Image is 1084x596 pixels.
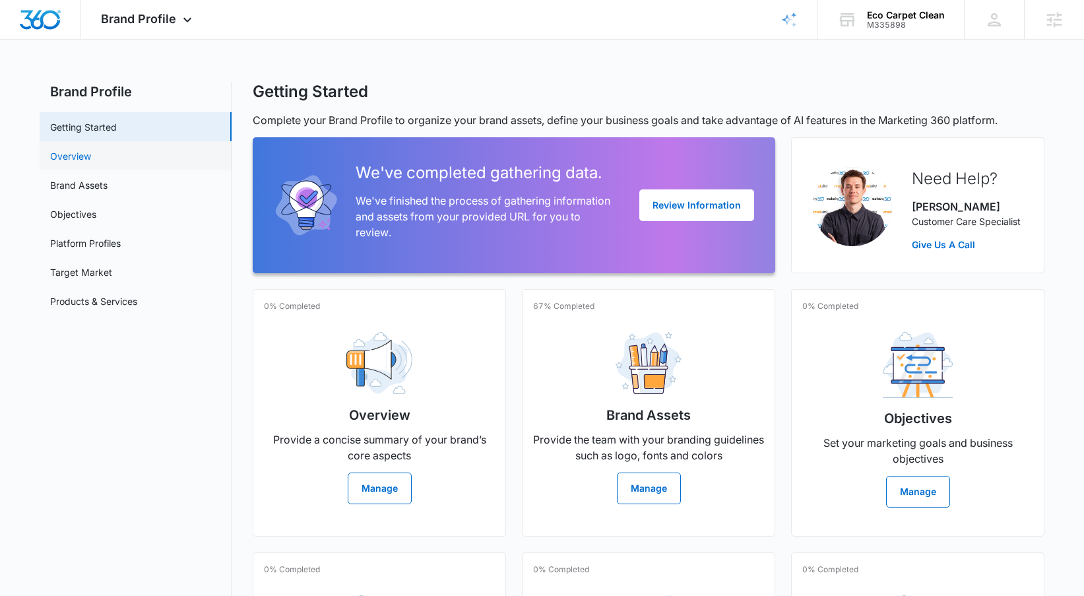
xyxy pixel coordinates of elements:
[50,120,117,134] a: Getting Started
[802,300,858,312] p: 0% Completed
[884,409,952,428] h2: Objectives
[533,564,589,576] p: 0% Completed
[348,473,412,504] button: Manage
[264,432,495,463] p: Provide a concise summary of your brand’s core aspects
[912,238,1021,251] a: Give Us A Call
[50,294,137,308] a: Products & Services
[639,189,754,221] button: Review Information
[40,82,232,102] h2: Brand Profile
[802,435,1033,467] p: Set your marketing goals and business objectives
[813,167,892,246] img: Kadin Cathey
[50,149,91,163] a: Overview
[867,10,945,20] div: account name
[522,289,775,537] a: 67% CompletedBrand AssetsProvide the team with your branding guidelines such as logo, fonts and c...
[50,236,121,250] a: Platform Profiles
[912,199,1021,215] p: [PERSON_NAME]
[356,161,618,185] h2: We've completed gathering data.
[253,289,506,537] a: 0% CompletedOverviewProvide a concise summary of your brand’s core aspectsManage
[791,289,1044,537] a: 0% CompletedObjectivesSet your marketing goals and business objectivesManage
[253,112,1044,128] p: Complete your Brand Profile to organize your brand assets, define your business goals and take ad...
[264,564,320,576] p: 0% Completed
[606,405,691,425] h2: Brand Assets
[50,207,96,221] a: Objectives
[264,300,320,312] p: 0% Completed
[533,432,764,463] p: Provide the team with your branding guidelines such as logo, fonts and colors
[50,178,108,192] a: Brand Assets
[867,20,945,30] div: account id
[802,564,858,576] p: 0% Completed
[912,215,1021,228] p: Customer Care Specialist
[886,476,950,508] button: Manage
[101,12,176,26] span: Brand Profile
[50,265,112,279] a: Target Market
[533,300,594,312] p: 67% Completed
[912,167,1021,191] h2: Need Help?
[617,473,681,504] button: Manage
[253,82,368,102] h1: Getting Started
[349,405,410,425] h2: Overview
[356,193,618,240] p: We've finished the process of gathering information and assets from your provided URL for you to ...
